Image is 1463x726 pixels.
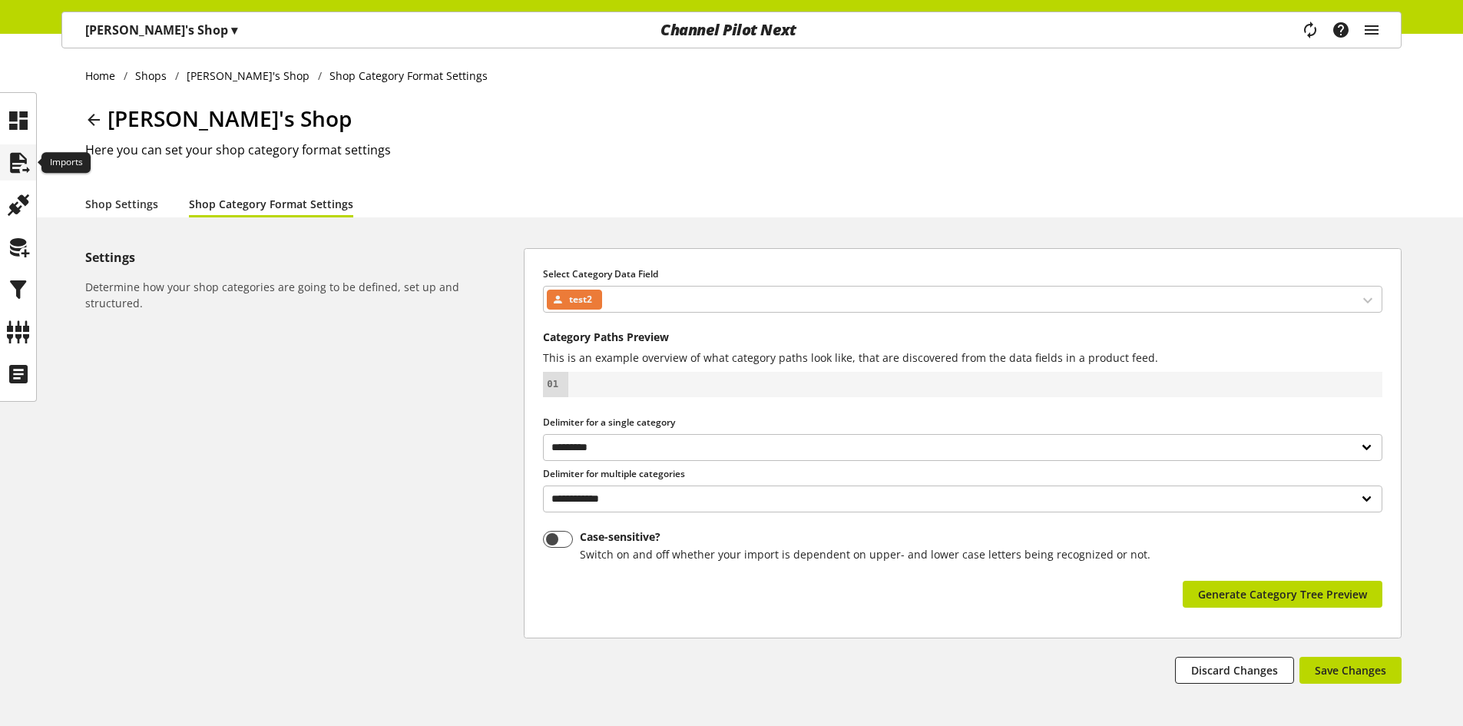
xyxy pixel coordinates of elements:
[543,416,675,429] span: Delimiter for a single category
[41,152,91,174] div: Imports
[85,196,158,212] a: Shop Settings
[85,141,1402,159] h2: Here you can set your shop category format settings
[580,531,1150,543] div: Case-sensitive?
[1175,657,1294,684] button: Discard Changes
[543,378,561,391] div: 01
[127,68,175,84] a: Shops
[85,21,237,39] p: [PERSON_NAME]'s Shop
[179,68,318,84] a: [PERSON_NAME]'s Shop
[231,22,237,38] span: ▾
[543,331,1382,343] p: Category Paths Preview
[580,546,1150,562] div: Switch on and off whether your import is dependent on upper- and lower case letters being recogni...
[108,104,352,133] span: [PERSON_NAME]'s Shop
[85,68,124,84] a: Home
[569,290,592,309] span: test2
[187,68,309,84] span: [PERSON_NAME]'s Shop
[543,350,1382,366] p: This is an example overview of what category paths look like, that are discovered from the data f...
[85,248,518,267] h5: Settings
[61,12,1402,48] nav: main navigation
[189,196,353,212] a: Shop Category Format Settings
[85,279,518,311] h6: Determine how your shop categories are going to be defined, set up and structured.
[1299,657,1402,684] button: Save Changes
[543,467,685,480] span: Delimiter for multiple categories
[543,267,1382,281] label: Select Category Data Field
[1198,586,1367,602] span: Generate Category Tree Preview
[1315,662,1386,678] span: Save Changes
[1191,662,1278,678] span: Discard Changes
[1183,581,1382,608] button: Generate Category Tree Preview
